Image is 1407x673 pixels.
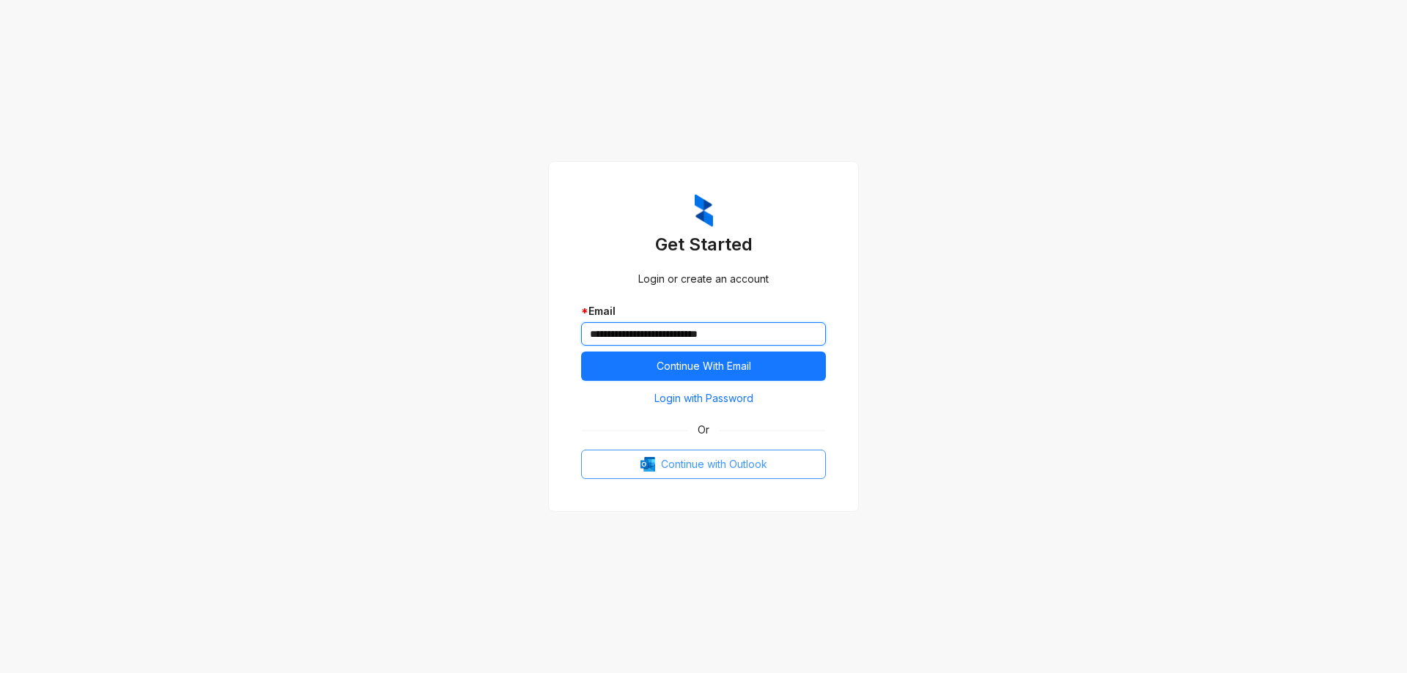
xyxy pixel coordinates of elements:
[687,422,720,438] span: Or
[581,271,826,287] div: Login or create an account
[581,450,826,479] button: OutlookContinue with Outlook
[657,358,751,374] span: Continue With Email
[661,456,767,472] span: Continue with Outlook
[695,194,713,228] img: ZumaIcon
[581,387,826,410] button: Login with Password
[654,390,753,406] span: Login with Password
[581,233,826,256] h3: Get Started
[581,303,826,319] div: Email
[581,352,826,381] button: Continue With Email
[640,457,655,472] img: Outlook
